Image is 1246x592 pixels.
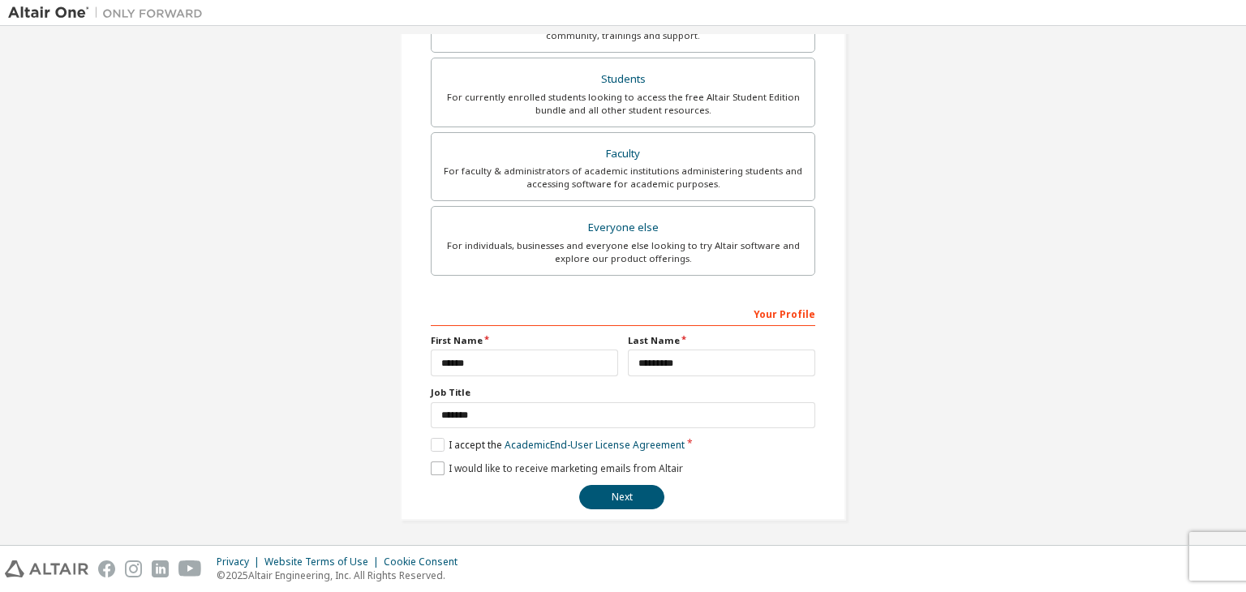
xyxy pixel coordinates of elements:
[431,438,685,452] label: I accept the
[431,461,683,475] label: I would like to receive marketing emails from Altair
[152,560,169,577] img: linkedin.svg
[441,165,805,191] div: For faculty & administrators of academic institutions administering students and accessing softwa...
[8,5,211,21] img: Altair One
[628,334,815,347] label: Last Name
[384,556,467,568] div: Cookie Consent
[579,485,664,509] button: Next
[431,386,815,399] label: Job Title
[441,239,805,265] div: For individuals, businesses and everyone else looking to try Altair software and explore our prod...
[441,91,805,117] div: For currently enrolled students looking to access the free Altair Student Edition bundle and all ...
[431,300,815,326] div: Your Profile
[264,556,384,568] div: Website Terms of Use
[217,568,467,582] p: © 2025 Altair Engineering, Inc. All Rights Reserved.
[98,560,115,577] img: facebook.svg
[5,560,88,577] img: altair_logo.svg
[441,68,805,91] div: Students
[505,438,685,452] a: Academic End-User License Agreement
[441,143,805,165] div: Faculty
[217,556,264,568] div: Privacy
[431,334,618,347] label: First Name
[178,560,202,577] img: youtube.svg
[441,217,805,239] div: Everyone else
[125,560,142,577] img: instagram.svg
